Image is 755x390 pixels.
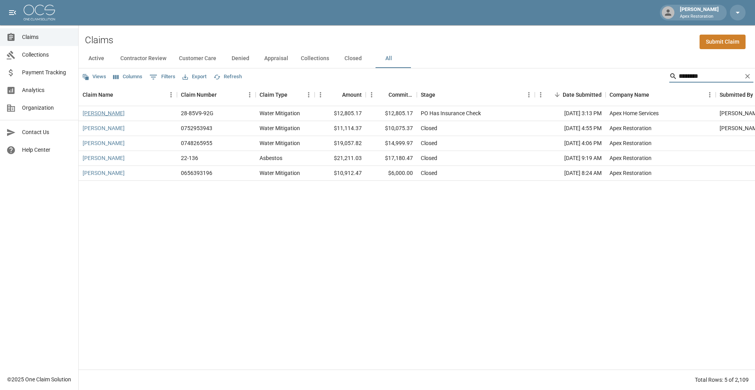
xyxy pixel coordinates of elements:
button: Denied [223,49,258,68]
span: Contact Us [22,128,72,136]
a: [PERSON_NAME] [83,124,125,132]
h2: Claims [85,35,113,46]
div: Amount [315,84,366,106]
span: Help Center [22,146,72,154]
button: Select columns [111,71,144,83]
div: $14,999.97 [366,136,417,151]
button: Menu [315,89,326,101]
div: Claim Name [79,84,177,106]
div: Closed [421,124,437,132]
button: Menu [165,89,177,101]
div: Claim Name [83,84,113,106]
div: [DATE] 9:19 AM [535,151,606,166]
div: Search [669,70,753,84]
a: [PERSON_NAME] [83,139,125,147]
div: $12,805.17 [366,106,417,121]
div: Closed [421,169,437,177]
a: [PERSON_NAME] [83,154,125,162]
div: Closed [421,154,437,162]
div: $10,912.47 [315,166,366,181]
div: Stage [417,84,535,106]
div: 0656393196 [181,169,212,177]
div: Water Mitigation [260,124,300,132]
span: Claims [22,33,72,41]
button: Show filters [147,71,177,83]
div: 0748265955 [181,139,212,147]
div: Committed Amount [366,84,417,106]
div: $17,180.47 [366,151,417,166]
div: Apex Home Services [610,109,659,117]
img: ocs-logo-white-transparent.png [24,5,55,20]
div: $12,805.17 [315,106,366,121]
button: Menu [303,89,315,101]
div: PO Has Insurance Check [421,109,481,117]
div: 22-136 [181,154,198,162]
button: Export [180,71,208,83]
div: Water Mitigation [260,169,300,177]
button: Sort [552,89,563,100]
div: [DATE] 4:06 PM [535,136,606,151]
div: $21,211.03 [315,151,366,166]
div: 28-85V9-92G [181,109,214,117]
button: Contractor Review [114,49,173,68]
button: Active [79,49,114,68]
button: open drawer [5,5,20,20]
div: Claim Number [181,84,217,106]
button: Sort [377,89,389,100]
div: $11,114.37 [315,121,366,136]
button: Menu [704,89,716,101]
a: [PERSON_NAME] [83,109,125,117]
div: Date Submitted [535,84,606,106]
div: 0752953943 [181,124,212,132]
a: Submit Claim [700,35,746,49]
div: dynamic tabs [79,49,755,68]
button: Sort [217,89,228,100]
div: Apex Restoration [610,124,652,132]
div: Water Mitigation [260,139,300,147]
button: Appraisal [258,49,295,68]
span: Collections [22,51,72,59]
button: Menu [366,89,377,101]
button: Sort [113,89,124,100]
button: Customer Care [173,49,223,68]
div: Asbestos [260,154,282,162]
div: Stage [421,84,435,106]
button: Clear [742,70,753,82]
div: Claim Type [260,84,287,106]
div: Committed Amount [389,84,413,106]
div: Total Rows: 5 of 2,109 [695,376,749,384]
div: Apex Restoration [610,139,652,147]
button: Refresh [212,71,244,83]
button: Menu [244,89,256,101]
button: Sort [435,89,446,100]
div: $6,000.00 [366,166,417,181]
div: Amount [342,84,362,106]
div: Company Name [606,84,716,106]
p: Apex Restoration [680,13,719,20]
span: Organization [22,104,72,112]
div: Company Name [610,84,649,106]
button: Sort [649,89,660,100]
div: [DATE] 8:24 AM [535,166,606,181]
div: Submitted By [720,84,753,106]
div: [PERSON_NAME] [677,6,722,20]
button: Views [80,71,108,83]
div: Apex Restoration [610,169,652,177]
div: © 2025 One Claim Solution [7,375,71,383]
div: [DATE] 4:55 PM [535,121,606,136]
div: [DATE] 3:13 PM [535,106,606,121]
div: Apex Restoration [610,154,652,162]
div: Date Submitted [563,84,602,106]
button: Sort [331,89,342,100]
button: Menu [535,89,547,101]
div: Water Mitigation [260,109,300,117]
div: Claim Type [256,84,315,106]
div: $19,057.82 [315,136,366,151]
button: Closed [335,49,371,68]
button: Sort [287,89,298,100]
button: Menu [523,89,535,101]
a: [PERSON_NAME] [83,169,125,177]
button: Collections [295,49,335,68]
span: Payment Tracking [22,68,72,77]
span: Analytics [22,86,72,94]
